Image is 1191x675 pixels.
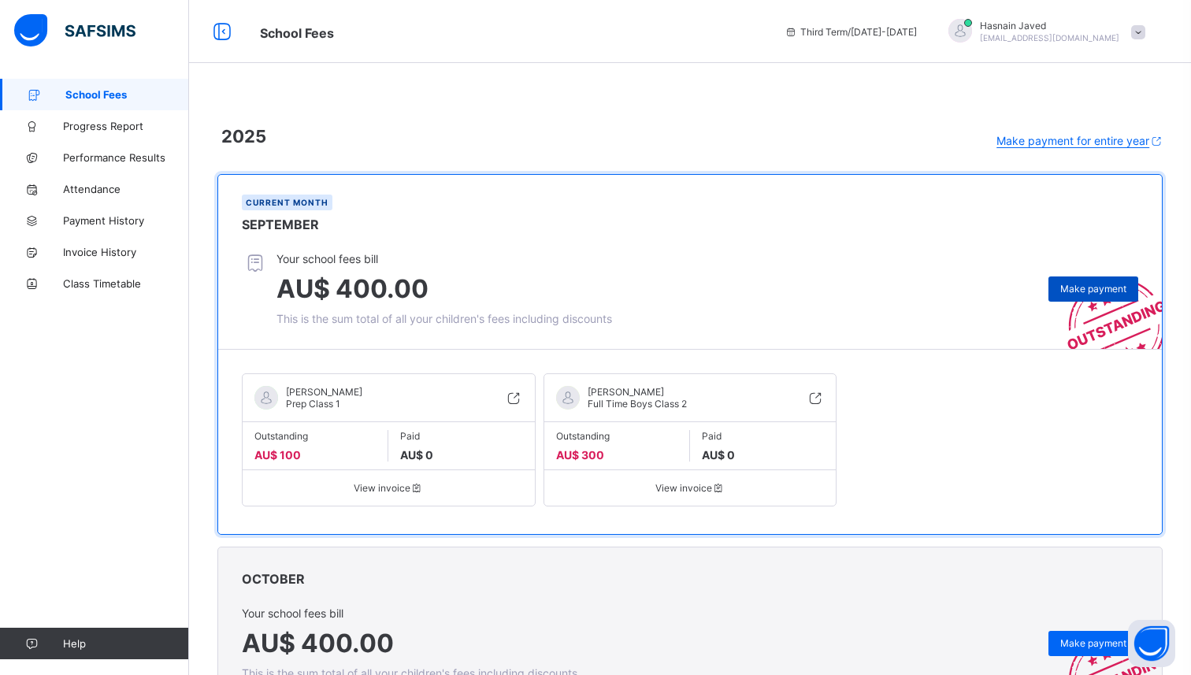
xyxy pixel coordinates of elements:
[556,430,677,442] span: Outstanding
[556,448,604,462] span: AU$ 300
[1048,259,1162,349] img: outstanding-stamp.3c148f88c3ebafa6da95868fa43343a1.svg
[980,33,1119,43] span: [EMAIL_ADDRESS][DOMAIN_NAME]
[1060,283,1126,295] span: Make payment
[588,398,687,410] span: Full Time Boys Class 2
[588,386,687,398] span: [PERSON_NAME]
[242,217,319,232] span: SEPTEMBER
[242,628,394,658] span: AU$ 400.00
[400,448,433,462] span: AU$ 0
[63,214,189,227] span: Payment History
[242,571,305,587] span: OCTOBER
[254,448,301,462] span: AU$ 100
[254,482,523,494] span: View invoice
[246,198,328,207] span: Current Month
[63,277,189,290] span: Class Timetable
[400,430,522,442] span: Paid
[702,430,824,442] span: Paid
[996,134,1149,147] span: Make payment for entire year
[556,482,825,494] span: View invoice
[276,273,429,304] span: AU$ 400.00
[221,126,266,146] span: 2025
[286,398,340,410] span: Prep Class 1
[276,252,612,265] span: Your school fees bill
[63,120,189,132] span: Progress Report
[702,448,735,462] span: AU$ 0
[63,637,188,650] span: Help
[933,19,1153,45] div: HasnainJaved
[286,386,362,398] span: [PERSON_NAME]
[1128,620,1175,667] button: Open asap
[1060,637,1126,649] span: Make payment
[65,88,189,101] span: School Fees
[63,151,189,164] span: Performance Results
[14,14,135,47] img: safsims
[260,25,334,41] span: School Fees
[254,430,376,442] span: Outstanding
[242,606,577,620] span: Your school fees bill
[63,246,189,258] span: Invoice History
[785,26,917,38] span: session/term information
[980,20,1119,32] span: Hasnain Javed
[63,183,189,195] span: Attendance
[276,312,612,325] span: This is the sum total of all your children's fees including discounts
